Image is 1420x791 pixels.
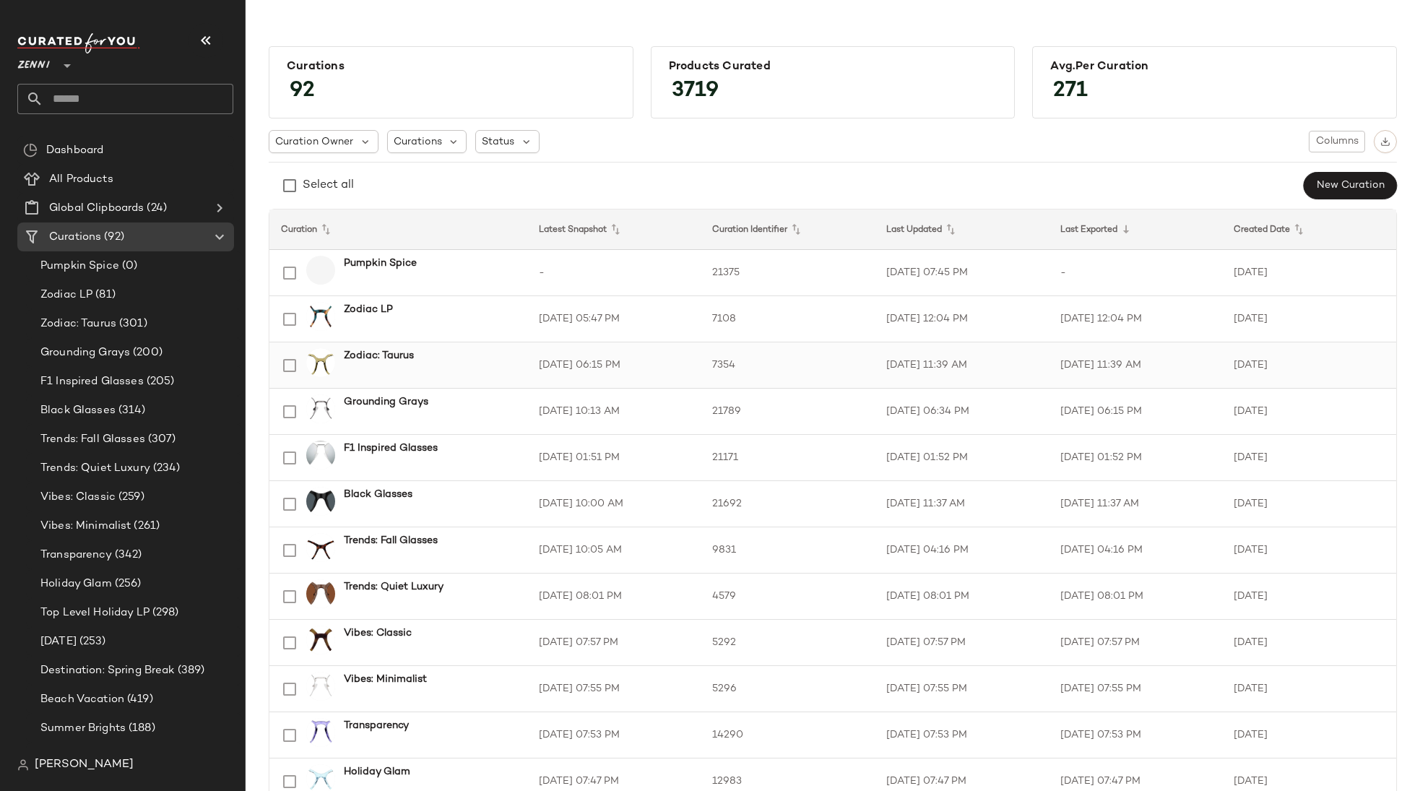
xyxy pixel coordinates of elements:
[40,634,77,650] span: [DATE]
[1222,481,1396,527] td: [DATE]
[1222,712,1396,758] td: [DATE]
[875,620,1049,666] td: [DATE] 07:57 PM
[669,60,997,74] div: Products Curated
[875,389,1049,435] td: [DATE] 06:34 PM
[1222,666,1396,712] td: [DATE]
[150,460,181,477] span: (234)
[92,287,116,303] span: (81)
[40,576,112,592] span: Holiday Glam
[344,672,427,687] b: Vibes: Minimalist
[35,756,134,774] span: [PERSON_NAME]
[131,518,160,535] span: (261)
[116,489,144,506] span: (259)
[1222,250,1396,296] td: [DATE]
[1049,712,1223,758] td: [DATE] 07:53 PM
[344,487,412,502] b: Black Glasses
[287,60,615,74] div: Curations
[527,342,701,389] td: [DATE] 06:15 PM
[875,342,1049,389] td: [DATE] 11:39 AM
[1049,620,1223,666] td: [DATE] 07:57 PM
[17,759,29,771] img: svg%3e
[875,296,1049,342] td: [DATE] 12:04 PM
[275,65,329,117] span: 92
[1315,136,1359,147] span: Columns
[875,574,1049,620] td: [DATE] 08:01 PM
[875,712,1049,758] td: [DATE] 07:53 PM
[875,435,1049,481] td: [DATE] 01:52 PM
[527,481,701,527] td: [DATE] 10:00 AM
[1049,250,1223,296] td: -
[1222,342,1396,389] td: [DATE]
[482,134,514,150] span: Status
[527,435,701,481] td: [DATE] 01:51 PM
[40,287,92,303] span: Zodiac LP
[1380,137,1390,147] img: svg%3e
[701,250,875,296] td: 21375
[40,662,175,679] span: Destination: Spring Break
[144,373,175,390] span: (205)
[112,547,142,563] span: (342)
[344,302,393,317] b: Zodiac LP
[117,749,145,766] span: (222)
[1049,666,1223,712] td: [DATE] 07:55 PM
[49,229,101,246] span: Curations
[701,342,875,389] td: 7354
[1049,389,1223,435] td: [DATE] 06:15 PM
[49,200,144,217] span: Global Clipboards
[1049,342,1223,389] td: [DATE] 11:39 AM
[116,316,147,332] span: (301)
[527,666,701,712] td: [DATE] 07:55 PM
[40,489,116,506] span: Vibes: Classic
[701,620,875,666] td: 5292
[1049,574,1223,620] td: [DATE] 08:01 PM
[701,527,875,574] td: 9831
[145,431,176,448] span: (307)
[1222,296,1396,342] td: [DATE]
[527,250,701,296] td: -
[1049,296,1223,342] td: [DATE] 12:04 PM
[144,200,167,217] span: (24)
[150,605,179,621] span: (298)
[1316,180,1385,191] span: New Curation
[875,527,1049,574] td: [DATE] 04:16 PM
[1050,60,1379,74] div: Avg.per Curation
[527,527,701,574] td: [DATE] 10:05 AM
[1222,435,1396,481] td: [DATE]
[126,720,155,737] span: (188)
[875,666,1049,712] td: [DATE] 07:55 PM
[46,142,103,159] span: Dashboard
[40,547,112,563] span: Transparency
[344,256,417,271] b: Pumpkin Spice
[303,177,354,194] div: Select all
[1222,389,1396,435] td: [DATE]
[527,574,701,620] td: [DATE] 08:01 PM
[875,209,1049,250] th: Last Updated
[17,49,50,75] span: Zenni
[344,764,410,779] b: Holiday Glam
[527,620,701,666] td: [DATE] 07:57 PM
[40,605,150,621] span: Top Level Holiday LP
[1304,172,1397,199] button: New Curation
[1049,209,1223,250] th: Last Exported
[40,749,117,766] span: Wickedly Chic
[40,345,130,361] span: Grounding Grays
[344,348,414,363] b: Zodiac: Taurus
[101,229,124,246] span: (92)
[344,441,438,456] b: F1 Inspired Glasses
[701,712,875,758] td: 14290
[40,316,116,332] span: Zodiac: Taurus
[40,431,145,448] span: Trends: Fall Glasses
[77,634,106,650] span: (253)
[40,402,116,419] span: Black Glasses
[1222,527,1396,574] td: [DATE]
[701,481,875,527] td: 21692
[40,373,144,390] span: F1 Inspired Glasses
[394,134,442,150] span: Curations
[175,662,205,679] span: (389)
[701,666,875,712] td: 5296
[527,296,701,342] td: [DATE] 05:47 PM
[657,65,733,117] span: 3719
[1222,209,1396,250] th: Created Date
[1222,620,1396,666] td: [DATE]
[17,33,140,53] img: cfy_white_logo.C9jOOHJF.svg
